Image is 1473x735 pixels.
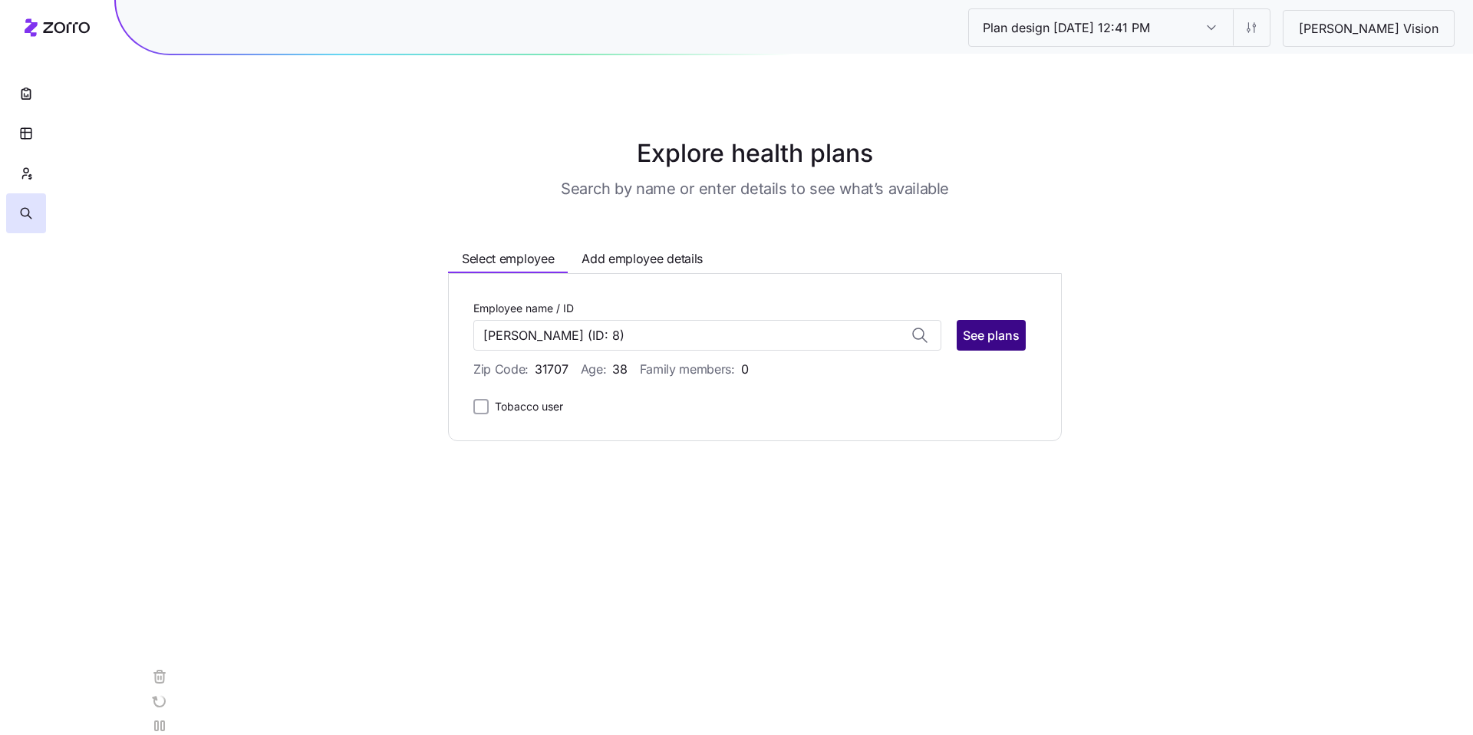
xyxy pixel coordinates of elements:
[535,360,568,379] span: 31707
[374,135,1135,172] h1: Explore health plans
[561,178,949,199] h3: Search by name or enter details to see what’s available
[1287,19,1451,38] span: [PERSON_NAME] Vision
[581,360,628,379] span: Age:
[612,360,627,379] span: 38
[957,320,1026,351] button: See plans
[462,249,554,269] span: Select employee
[640,360,749,379] span: Family members:
[1233,9,1270,46] button: Settings
[741,360,749,379] span: 0
[963,326,1020,344] span: See plans
[473,300,574,317] label: Employee name / ID
[473,320,941,351] input: Search by employee name / ID
[489,397,563,416] label: Tobacco user
[473,360,568,379] span: Zip Code:
[582,249,703,269] span: Add employee details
